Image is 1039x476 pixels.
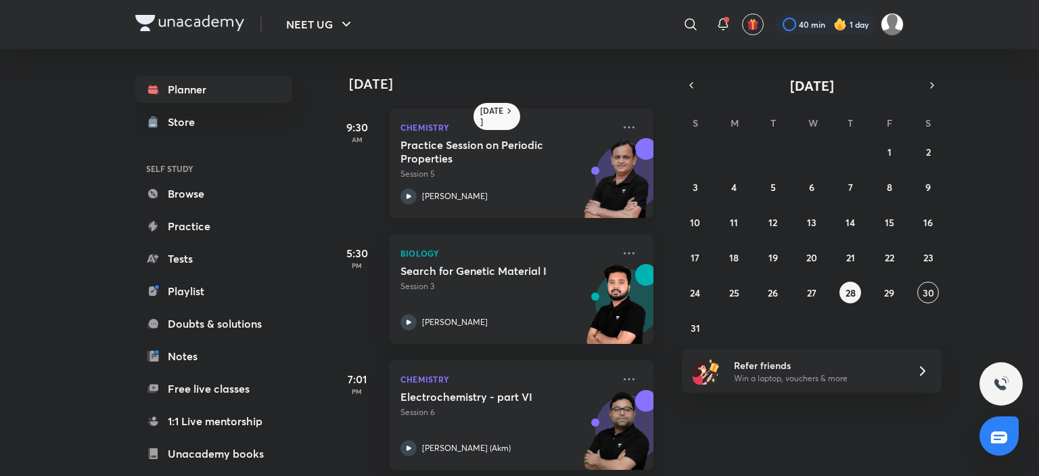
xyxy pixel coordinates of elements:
abbr: August 18, 2025 [729,251,739,264]
p: [PERSON_NAME] [422,190,488,202]
button: August 3, 2025 [685,176,706,198]
p: Win a laptop, vouchers & more [734,372,900,385]
h6: Refer friends [734,358,900,372]
abbr: August 4, 2025 [731,181,737,194]
button: August 9, 2025 [917,176,939,198]
abbr: Saturday [925,116,931,129]
img: Kebir Hasan Sk [881,13,904,36]
abbr: August 31, 2025 [691,322,700,334]
button: August 8, 2025 [879,176,900,198]
abbr: August 12, 2025 [768,216,777,229]
img: unacademy [579,138,653,232]
p: PM [330,387,384,395]
button: August 30, 2025 [917,282,939,303]
abbr: August 29, 2025 [884,286,894,299]
a: Practice [135,213,292,240]
img: ttu [993,376,1009,392]
p: PM [330,261,384,269]
abbr: August 2, 2025 [926,146,931,158]
button: August 12, 2025 [762,211,784,233]
button: NEET UG [278,11,363,38]
h5: Practice Session on Periodic Properties [400,138,569,165]
abbr: August 22, 2025 [885,251,894,264]
button: August 19, 2025 [762,246,784,268]
h5: 9:30 [330,119,384,135]
abbr: Monday [731,116,739,129]
abbr: August 5, 2025 [770,181,776,194]
a: Unacademy books [135,440,292,467]
abbr: August 1, 2025 [887,146,892,158]
p: Session 6 [400,406,613,418]
a: Playlist [135,278,292,305]
button: August 23, 2025 [917,246,939,268]
abbr: August 20, 2025 [806,251,817,264]
abbr: August 28, 2025 [846,286,856,299]
div: Store [168,114,203,130]
button: August 5, 2025 [762,176,784,198]
img: referral [693,358,720,385]
button: August 15, 2025 [879,211,900,233]
button: August 2, 2025 [917,141,939,163]
img: avatar [747,18,759,30]
button: August 10, 2025 [685,211,706,233]
button: August 14, 2025 [839,211,861,233]
abbr: August 6, 2025 [809,181,814,194]
button: August 28, 2025 [839,282,861,303]
button: August 22, 2025 [879,246,900,268]
p: Session 5 [400,168,613,180]
img: unacademy [579,264,653,358]
button: August 18, 2025 [723,246,745,268]
button: August 17, 2025 [685,246,706,268]
button: August 16, 2025 [917,211,939,233]
button: August 11, 2025 [723,211,745,233]
a: Notes [135,343,292,370]
img: Company Logo [135,15,244,31]
a: Planner [135,76,292,103]
p: Chemistry [400,371,613,387]
a: Browse [135,180,292,207]
abbr: August 16, 2025 [923,216,933,229]
abbr: August 21, 2025 [846,251,855,264]
p: Biology [400,245,613,261]
p: [PERSON_NAME] (Akm) [422,442,511,454]
h5: Search for Genetic Material I [400,264,569,278]
abbr: August 13, 2025 [807,216,816,229]
abbr: August 3, 2025 [693,181,698,194]
img: streak [833,18,847,31]
abbr: August 9, 2025 [925,181,931,194]
abbr: August 23, 2025 [923,251,933,264]
h6: [DATE] [480,106,504,127]
a: Doubts & solutions [135,310,292,337]
button: August 1, 2025 [879,141,900,163]
button: August 4, 2025 [723,176,745,198]
button: avatar [742,14,764,35]
button: August 27, 2025 [801,282,823,303]
h5: Electrochemistry - part VI [400,390,569,404]
abbr: Thursday [848,116,853,129]
abbr: August 26, 2025 [768,286,778,299]
h6: SELF STUDY [135,157,292,180]
abbr: August 25, 2025 [729,286,739,299]
button: August 20, 2025 [801,246,823,268]
abbr: Wednesday [808,116,818,129]
abbr: August 27, 2025 [807,286,816,299]
abbr: Friday [887,116,892,129]
button: August 6, 2025 [801,176,823,198]
p: Chemistry [400,119,613,135]
p: Session 3 [400,280,613,293]
button: August 26, 2025 [762,282,784,303]
a: Tests [135,245,292,272]
span: [DATE] [790,77,834,95]
button: August 13, 2025 [801,211,823,233]
abbr: August 15, 2025 [885,216,894,229]
a: 1:1 Live mentorship [135,408,292,435]
abbr: Sunday [693,116,698,129]
button: [DATE] [701,76,923,95]
abbr: Tuesday [770,116,776,129]
button: August 25, 2025 [723,282,745,303]
h5: 7:01 [330,371,384,387]
abbr: August 8, 2025 [887,181,892,194]
button: August 29, 2025 [879,282,900,303]
p: [PERSON_NAME] [422,316,488,328]
abbr: August 11, 2025 [730,216,738,229]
